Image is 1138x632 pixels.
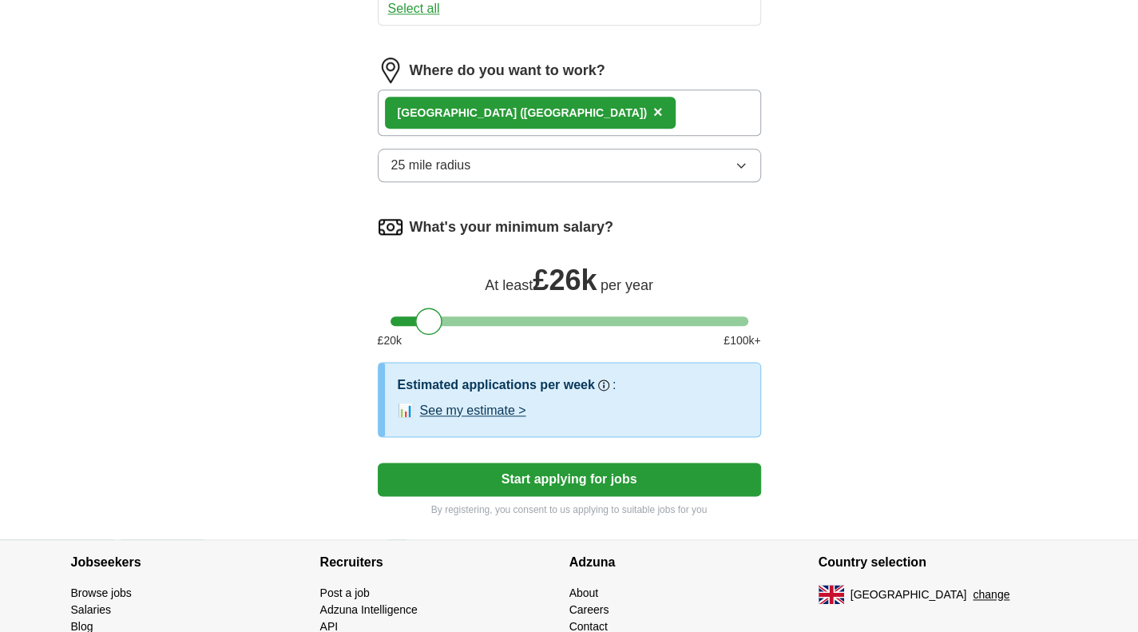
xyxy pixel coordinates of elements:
[378,463,761,496] button: Start applying for jobs
[485,277,533,293] span: At least
[653,103,663,121] span: ×
[320,586,370,599] a: Post a job
[410,60,605,81] label: Where do you want to work?
[851,586,967,603] span: [GEOGRAPHIC_DATA]
[533,264,597,296] span: £ 26k
[973,586,1009,603] button: change
[653,101,663,125] button: ×
[398,106,517,119] strong: [GEOGRAPHIC_DATA]
[378,503,761,517] p: By registering, you consent to us applying to suitable jobs for you
[71,586,132,599] a: Browse jobs
[71,603,112,616] a: Salaries
[378,149,761,182] button: 25 mile radius
[378,332,402,349] span: £ 20 k
[398,376,595,395] h3: Estimated applications per week
[520,106,647,119] span: ([GEOGRAPHIC_DATA])
[569,586,599,599] a: About
[320,603,418,616] a: Adzuna Intelligence
[613,376,616,395] h3: :
[410,217,613,238] label: What's your minimum salary?
[819,585,844,604] img: UK flag
[391,156,471,175] span: 25 mile radius
[569,603,609,616] a: Careers
[398,401,414,420] span: 📊
[378,58,403,83] img: location.png
[819,540,1068,585] h4: Country selection
[378,214,403,240] img: salary.png
[420,401,526,420] button: See my estimate >
[601,277,653,293] span: per year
